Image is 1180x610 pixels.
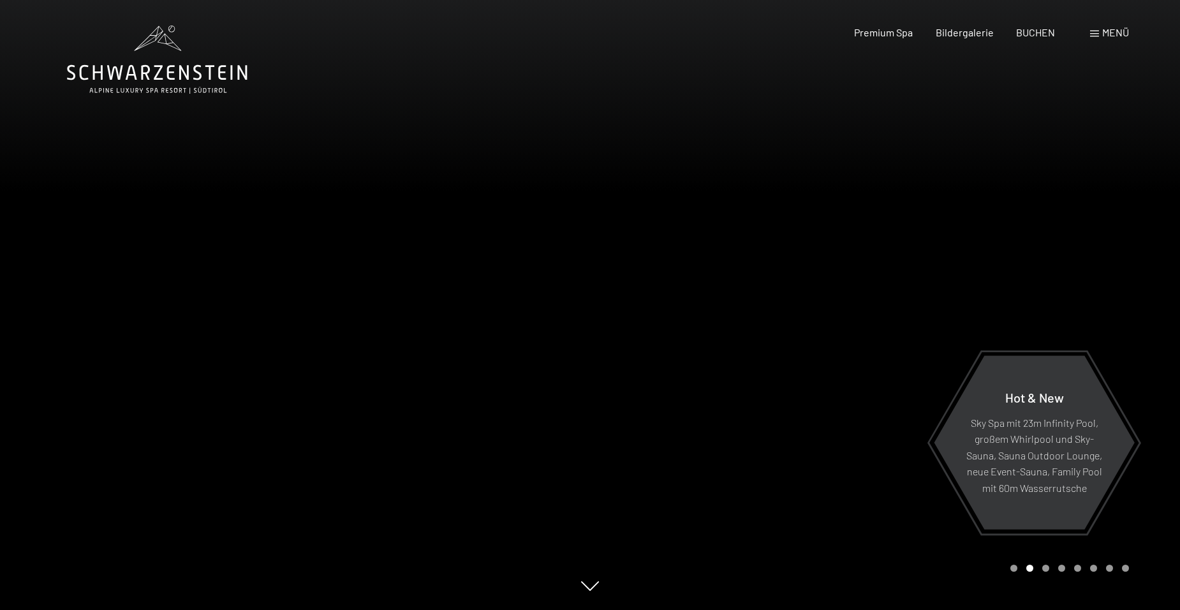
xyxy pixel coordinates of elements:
div: Carousel Page 3 [1042,565,1049,572]
div: Carousel Page 7 [1106,565,1113,572]
a: BUCHEN [1016,26,1055,38]
div: Carousel Page 8 [1122,565,1129,572]
div: Carousel Page 5 [1074,565,1081,572]
div: Carousel Page 2 (Current Slide) [1026,565,1033,572]
a: Hot & New Sky Spa mit 23m Infinity Pool, großem Whirlpool und Sky-Sauna, Sauna Outdoor Lounge, ne... [933,355,1135,530]
div: Carousel Page 6 [1090,565,1097,572]
p: Sky Spa mit 23m Infinity Pool, großem Whirlpool und Sky-Sauna, Sauna Outdoor Lounge, neue Event-S... [965,414,1103,496]
div: Carousel Page 1 [1010,565,1017,572]
div: Carousel Pagination [1006,565,1129,572]
a: Premium Spa [854,26,913,38]
a: Bildergalerie [936,26,994,38]
div: Carousel Page 4 [1058,565,1065,572]
span: Hot & New [1005,389,1064,405]
span: Menü [1102,26,1129,38]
